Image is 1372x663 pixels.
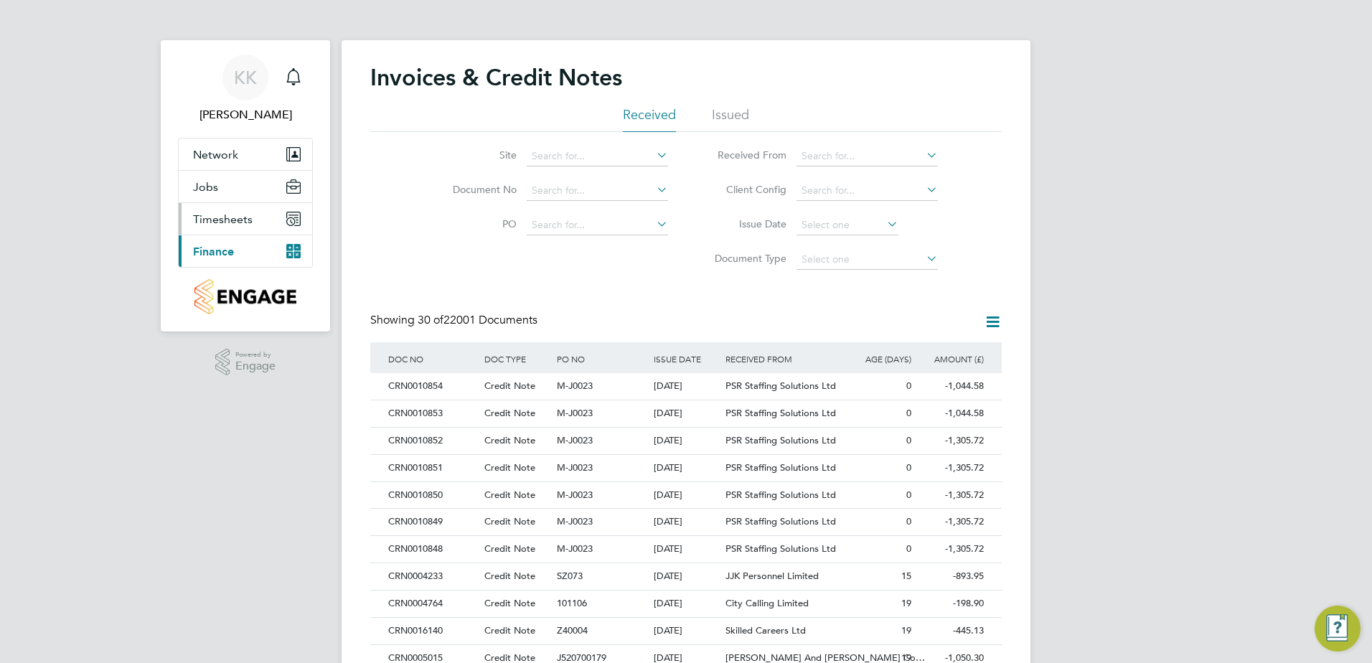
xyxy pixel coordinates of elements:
[179,235,312,267] button: Finance
[193,148,238,161] span: Network
[704,252,786,265] label: Document Type
[557,461,593,474] span: M-J0023
[623,106,676,132] li: Received
[527,181,668,201] input: Search for...
[484,489,535,501] span: Credit Note
[370,63,622,92] h2: Invoices & Credit Notes
[650,455,723,481] div: [DATE]
[725,461,836,474] span: PSR Staffing Solutions Ltd
[906,461,911,474] span: 0
[650,373,723,400] div: [DATE]
[725,515,836,527] span: PSR Staffing Solutions Ltd
[712,106,749,132] li: Issued
[915,536,987,563] div: -1,305.72
[484,434,535,446] span: Credit Note
[557,515,593,527] span: M-J0023
[434,149,517,161] label: Site
[370,313,540,328] div: Showing
[915,373,987,400] div: -1,044.58
[484,515,535,527] span: Credit Note
[725,624,806,636] span: Skilled Careers Ltd
[901,624,911,636] span: 19
[193,212,253,226] span: Timesheets
[418,313,537,327] span: 22001 Documents
[178,55,313,123] a: KK[PERSON_NAME]
[650,342,723,375] div: ISSUE DATE
[650,428,723,454] div: [DATE]
[484,570,535,582] span: Credit Note
[527,146,668,166] input: Search for...
[725,597,809,609] span: City Calling Limited
[484,407,535,419] span: Credit Note
[557,570,583,582] span: SZ073
[234,68,257,87] span: KK
[915,455,987,481] div: -1,305.72
[215,349,276,376] a: Powered byEngage
[385,591,481,617] div: CRN0004764
[725,542,836,555] span: PSR Staffing Solutions Ltd
[557,380,593,392] span: M-J0023
[906,407,911,419] span: 0
[484,380,535,392] span: Credit Note
[179,171,312,202] button: Jobs
[725,489,836,501] span: PSR Staffing Solutions Ltd
[704,217,786,230] label: Issue Date
[797,215,898,235] input: Select one
[385,373,481,400] div: CRN0010854
[797,181,938,201] input: Search for...
[650,400,723,427] div: [DATE]
[842,342,915,375] div: AGE (DAYS)
[906,542,911,555] span: 0
[915,591,987,617] div: -198.90
[557,542,593,555] span: M-J0023
[235,349,276,361] span: Powered by
[481,342,553,375] div: DOC TYPE
[557,489,593,501] span: M-J0023
[385,400,481,427] div: CRN0010853
[161,40,330,331] nav: Main navigation
[385,342,481,375] div: DOC NO
[650,563,723,590] div: [DATE]
[385,618,481,644] div: CRN0016140
[484,624,535,636] span: Credit Note
[650,536,723,563] div: [DATE]
[484,597,535,609] span: Credit Note
[434,217,517,230] label: PO
[484,461,535,474] span: Credit Note
[1315,606,1361,652] button: Engage Resource Center
[650,482,723,509] div: [DATE]
[906,380,911,392] span: 0
[385,563,481,590] div: CRN0004233
[906,515,911,527] span: 0
[906,434,911,446] span: 0
[915,618,987,644] div: -445.13
[179,203,312,235] button: Timesheets
[915,509,987,535] div: -1,305.72
[704,149,786,161] label: Received From
[527,215,668,235] input: Search for...
[179,138,312,170] button: Network
[650,591,723,617] div: [DATE]
[915,563,987,590] div: -893.95
[385,536,481,563] div: CRN0010848
[484,542,535,555] span: Credit Note
[901,597,911,609] span: 19
[557,597,587,609] span: 101106
[178,279,313,314] a: Go to home page
[915,482,987,509] div: -1,305.72
[915,400,987,427] div: -1,044.58
[901,570,911,582] span: 15
[178,106,313,123] span: Katie Kelly
[915,428,987,454] div: -1,305.72
[194,279,296,314] img: countryside-properties-logo-retina.png
[797,146,938,166] input: Search for...
[434,183,517,196] label: Document No
[725,380,836,392] span: PSR Staffing Solutions Ltd
[418,313,443,327] span: 30 of
[797,250,938,270] input: Select one
[385,455,481,481] div: CRN0010851
[557,434,593,446] span: M-J0023
[193,180,218,194] span: Jobs
[553,342,649,375] div: PO NO
[385,428,481,454] div: CRN0010852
